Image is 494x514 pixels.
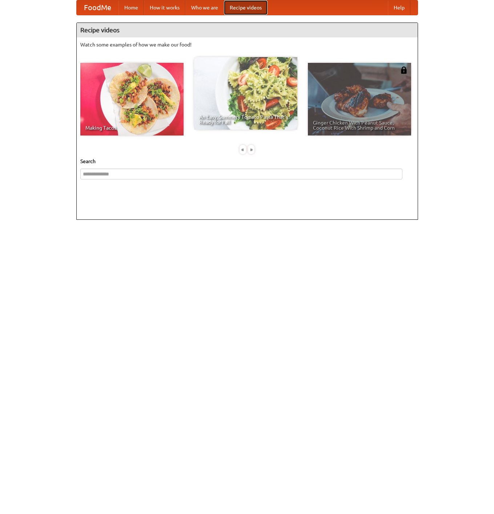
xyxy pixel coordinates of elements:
a: Making Tacos [80,63,184,135]
div: » [248,145,254,154]
span: Making Tacos [85,125,178,130]
span: An Easy, Summery Tomato Pasta That's Ready for Fall [199,114,292,125]
h5: Search [80,158,414,165]
img: 483408.png [400,66,407,74]
a: Who we are [185,0,224,15]
a: How it works [144,0,185,15]
div: « [240,145,246,154]
a: Help [388,0,410,15]
a: FoodMe [77,0,119,15]
a: An Easy, Summery Tomato Pasta That's Ready for Fall [194,57,297,130]
p: Watch some examples of how we make our food! [80,41,414,48]
a: Recipe videos [224,0,268,15]
h4: Recipe videos [77,23,418,37]
a: Home [119,0,144,15]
